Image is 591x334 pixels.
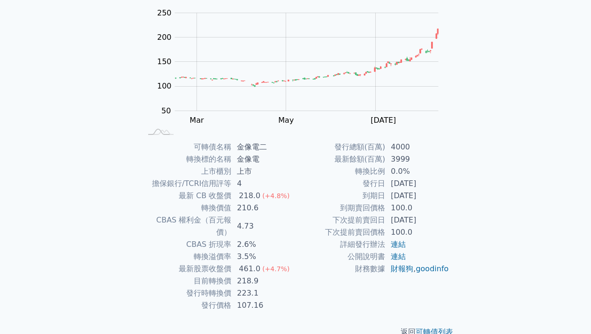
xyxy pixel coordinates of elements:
td: 4000 [385,141,449,153]
td: 發行時轉換價 [142,287,231,299]
td: 財務數據 [295,263,385,275]
td: 100.0 [385,226,449,238]
td: 發行日 [295,178,385,190]
td: 擔保銀行/TCRI信用評等 [142,178,231,190]
tspan: 250 [157,8,172,17]
td: 2.6% [231,238,295,251]
td: 最新股票收盤價 [142,263,231,275]
a: 連結 [391,252,406,261]
tspan: Mar [189,116,204,125]
td: 下次提前賣回日 [295,214,385,226]
div: 218.0 [237,190,262,202]
td: 轉換價值 [142,202,231,214]
td: 100.0 [385,202,449,214]
tspan: 200 [157,33,172,42]
td: 4.73 [231,214,295,238]
td: 金像電 [231,153,295,165]
td: [DATE] [385,190,449,202]
td: 下次提前賣回價格 [295,226,385,238]
tspan: 100 [157,82,172,90]
td: 金像電二 [231,141,295,153]
td: 223.1 [231,287,295,299]
tspan: 50 [161,106,171,115]
td: 可轉債名稱 [142,141,231,153]
g: Series [175,29,438,87]
td: 目前轉換價 [142,275,231,287]
tspan: 150 [157,57,172,66]
tspan: May [278,116,294,125]
td: 107.16 [231,299,295,312]
a: 財報狗 [391,264,413,273]
a: 連結 [391,240,406,249]
td: 發行價格 [142,299,231,312]
td: 發行總額(百萬) [295,141,385,153]
td: 上市櫃別 [142,165,231,178]
td: [DATE] [385,214,449,226]
span: (+4.7%) [262,265,289,273]
td: 4 [231,178,295,190]
td: 3999 [385,153,449,165]
td: 最新 CB 收盤價 [142,190,231,202]
td: 轉換溢價率 [142,251,231,263]
td: 最新餘額(百萬) [295,153,385,165]
td: 到期賣回價格 [295,202,385,214]
td: 轉換標的名稱 [142,153,231,165]
td: 到期日 [295,190,385,202]
span: (+4.8%) [262,192,289,200]
td: 0.0% [385,165,449,178]
td: 210.6 [231,202,295,214]
div: 聊天小工具 [544,289,591,334]
td: CBAS 折現率 [142,238,231,251]
div: 461.0 [237,263,262,275]
td: [DATE] [385,178,449,190]
td: 詳細發行辦法 [295,238,385,251]
tspan: [DATE] [371,116,396,125]
td: 上市 [231,165,295,178]
td: 公開說明書 [295,251,385,263]
td: 轉換比例 [295,165,385,178]
td: 218.9 [231,275,295,287]
g: Chart [152,8,453,144]
a: goodinfo [416,264,448,273]
iframe: Chat Widget [544,289,591,334]
td: CBAS 權利金（百元報價） [142,214,231,238]
td: 3.5% [231,251,295,263]
td: , [385,263,449,275]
